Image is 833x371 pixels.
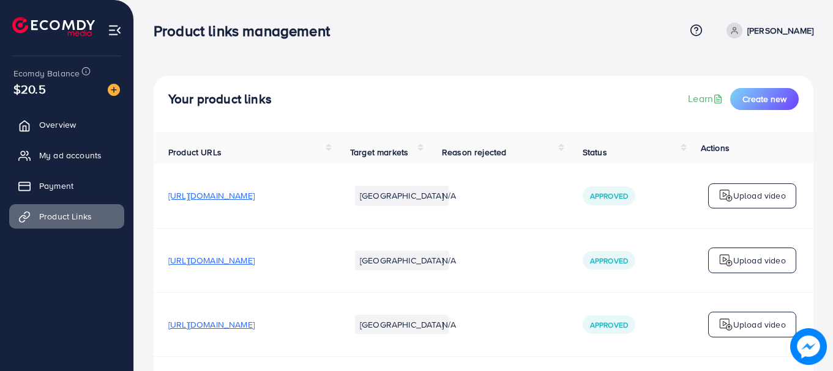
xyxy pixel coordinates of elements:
span: My ad accounts [39,149,102,161]
span: Approved [590,191,628,201]
a: [PERSON_NAME] [722,23,813,39]
span: Status [583,146,607,158]
a: Learn [688,92,725,106]
span: Create new [742,93,786,105]
li: [GEOGRAPHIC_DATA] [355,315,449,334]
li: [GEOGRAPHIC_DATA] [355,186,449,205]
span: Target markets [350,146,408,158]
img: logo [719,188,733,203]
p: [PERSON_NAME] [747,23,813,38]
span: Approved [590,255,628,266]
a: Payment [9,174,124,198]
img: menu [108,23,122,37]
h4: Your product links [168,92,272,107]
a: Product Links [9,204,124,229]
span: Reason rejected [442,146,506,158]
span: N/A [442,318,456,331]
a: Overview [9,112,124,137]
button: Create new [730,88,799,110]
img: logo [719,253,733,268]
span: Ecomdy Balance [13,67,80,79]
img: image [790,328,827,365]
span: [URL][DOMAIN_NAME] [168,189,255,202]
span: Product URLs [168,146,222,158]
span: Overview [39,119,76,131]
span: [URL][DOMAIN_NAME] [168,254,255,266]
span: Approved [590,320,628,330]
p: Upload video [733,317,786,332]
span: $20.5 [13,80,46,98]
p: Upload video [733,253,786,268]
a: My ad accounts [9,143,124,167]
span: [URL][DOMAIN_NAME] [168,318,255,331]
span: N/A [442,189,456,202]
span: Payment [39,180,73,192]
li: [GEOGRAPHIC_DATA] [355,251,449,270]
img: logo [12,17,95,36]
img: image [108,84,120,96]
span: Actions [701,142,730,154]
img: logo [719,317,733,332]
h3: Product links management [154,22,340,40]
span: Product Links [39,210,92,222]
span: N/A [442,254,456,266]
p: Upload video [733,188,786,203]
